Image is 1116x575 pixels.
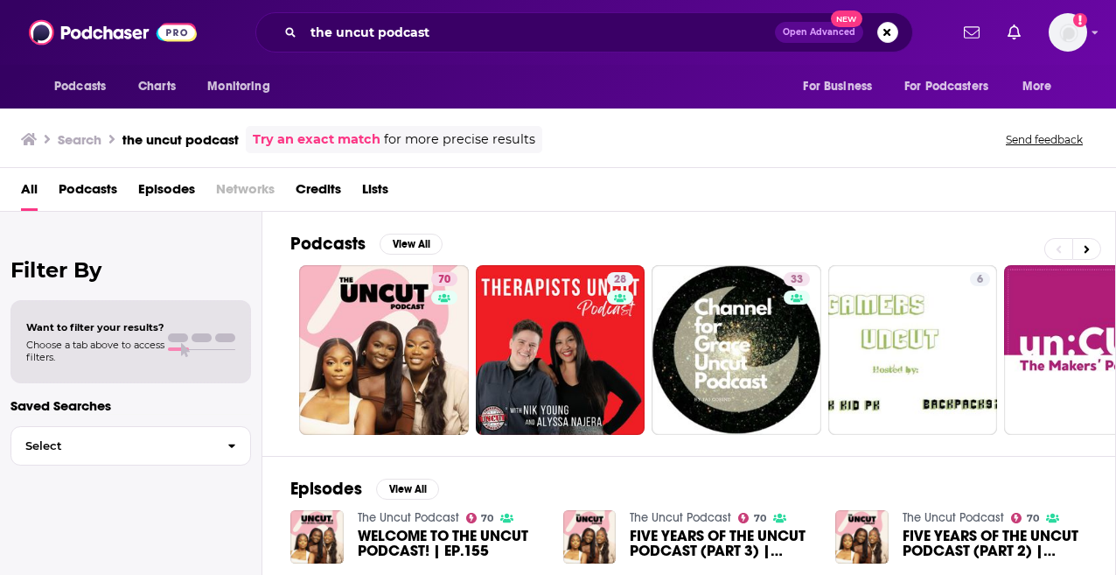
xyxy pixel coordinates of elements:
[438,271,450,289] span: 70
[122,131,239,148] h3: the uncut podcast
[828,265,998,435] a: 6
[607,272,633,286] a: 28
[299,265,469,435] a: 70
[1027,515,1039,522] span: 70
[26,321,164,333] span: Want to filter your results?
[29,16,197,49] img: Podchaser - Follow, Share and Rate Podcasts
[431,272,457,286] a: 70
[358,529,542,558] a: WELCOME TO THE UNCUT PODCAST! | EP.155
[1022,74,1052,99] span: More
[476,265,645,435] a: 28
[791,70,894,103] button: open menu
[10,397,251,414] p: Saved Searches
[290,233,443,255] a: PodcastsView All
[784,272,810,286] a: 33
[216,175,275,211] span: Networks
[380,234,443,255] button: View All
[1001,18,1028,47] a: Show notifications dropdown
[138,74,176,99] span: Charts
[1049,13,1087,52] img: User Profile
[127,70,186,103] a: Charts
[904,74,988,99] span: For Podcasters
[10,257,251,283] h2: Filter By
[1001,132,1088,147] button: Send feedback
[58,131,101,148] h3: Search
[1073,13,1087,27] svg: Add a profile image
[903,529,1087,558] a: FIVE YEARS OF THE UNCUT PODCAST (PART 2) | EP.282 | UNCUT.
[376,479,439,500] button: View All
[362,175,388,211] a: Lists
[1011,513,1039,523] a: 70
[384,130,535,150] span: for more precise results
[59,175,117,211] a: Podcasts
[54,74,106,99] span: Podcasts
[466,513,494,523] a: 70
[775,22,863,43] button: Open AdvancedNew
[253,130,380,150] a: Try an exact match
[957,18,987,47] a: Show notifications dropdown
[255,12,913,53] div: Search podcasts, credits, & more...
[290,510,344,564] img: WELCOME TO THE UNCUT PODCAST! | EP.155
[138,175,195,211] a: Episodes
[358,510,459,525] a: The Uncut Podcast
[290,478,362,500] h2: Episodes
[290,478,439,500] a: EpisodesView All
[11,440,213,452] span: Select
[803,74,872,99] span: For Business
[893,70,1014,103] button: open menu
[1049,13,1087,52] span: Logged in as Naomiumusic
[783,28,855,37] span: Open Advanced
[970,272,990,286] a: 6
[26,339,164,363] span: Choose a tab above to access filters.
[977,271,983,289] span: 6
[296,175,341,211] a: Credits
[630,529,814,558] a: FIVE YEARS OF THE UNCUT PODCAST (PART 3) | EP.282 | UNCUT.
[738,513,766,523] a: 70
[42,70,129,103] button: open menu
[563,510,617,564] img: FIVE YEARS OF THE UNCUT PODCAST (PART 3) | EP.282 | UNCUT.
[630,510,731,525] a: The Uncut Podcast
[207,74,269,99] span: Monitoring
[303,18,775,46] input: Search podcasts, credits, & more...
[614,271,626,289] span: 28
[1049,13,1087,52] button: Show profile menu
[21,175,38,211] a: All
[10,426,251,466] button: Select
[481,515,493,522] span: 70
[791,271,803,289] span: 33
[831,11,862,27] span: New
[835,510,889,564] img: FIVE YEARS OF THE UNCUT PODCAST (PART 2) | EP.282 | UNCUT.
[290,233,366,255] h2: Podcasts
[1010,70,1074,103] button: open menu
[652,265,821,435] a: 33
[195,70,292,103] button: open menu
[754,515,766,522] span: 70
[903,510,1004,525] a: The Uncut Podcast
